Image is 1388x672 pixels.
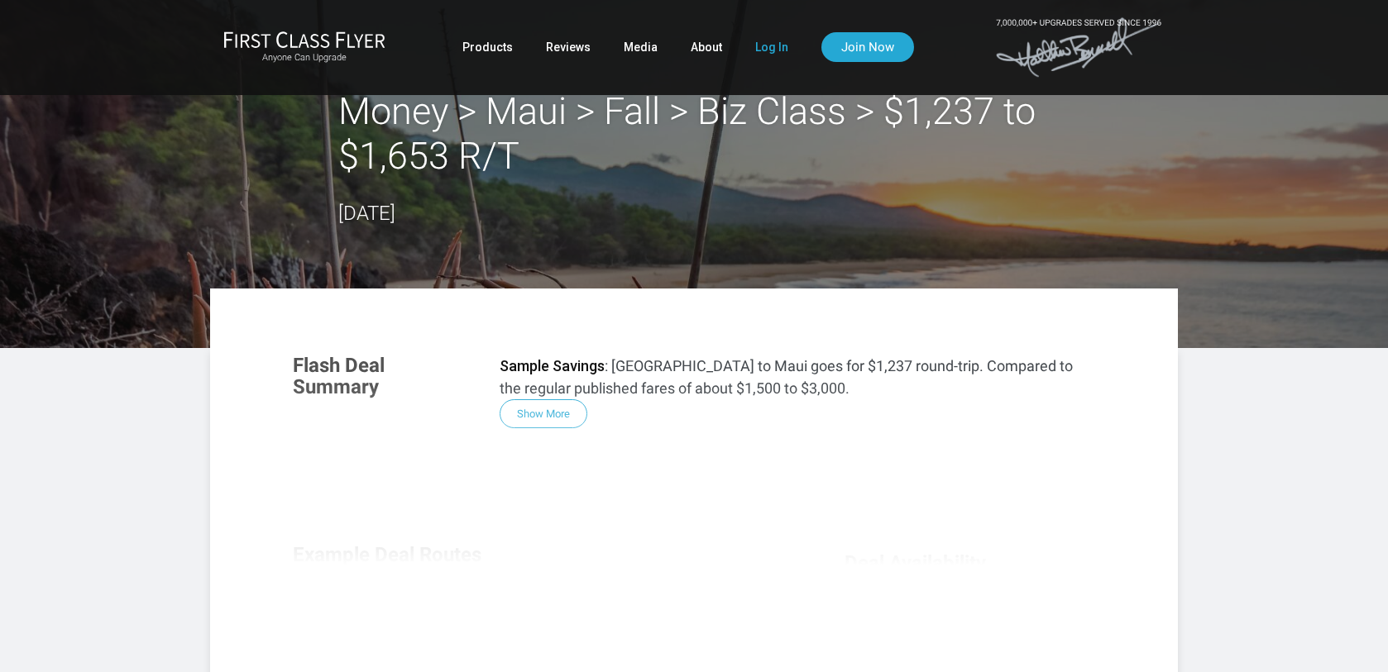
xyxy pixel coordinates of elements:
[500,355,1095,399] p: : [GEOGRAPHIC_DATA] to Maui goes for $1,237 round-trip. Compared to the regular published fares o...
[110,12,180,26] span: Feedback
[821,32,914,62] a: Join Now
[546,32,591,62] a: Reviews
[500,357,605,374] strong: Sample Savings
[755,32,788,62] a: Log In
[691,32,722,62] a: About
[624,32,658,62] a: Media
[338,202,395,225] time: [DATE]
[223,52,385,64] small: Anyone Can Upgrade
[462,32,513,62] a: Products
[338,89,1050,179] h2: Money > Maui > Fall > Biz Class > $1,237 to $1,653 R/T
[223,31,385,64] a: First Class FlyerAnyone Can Upgrade
[293,355,475,398] h3: Flash Deal Summary
[223,31,385,48] img: First Class Flyer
